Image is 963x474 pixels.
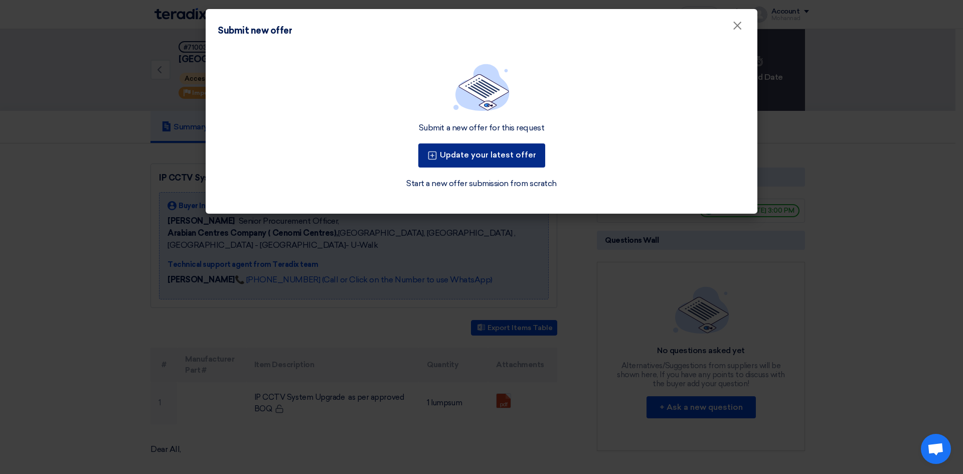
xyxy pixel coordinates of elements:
img: empty_state_list.svg [453,64,510,111]
button: Update your latest offer [418,143,545,168]
a: Start a new offer submission from scratch [406,178,556,190]
div: Submit a new offer for this request [419,123,544,133]
a: دردشة مفتوحة [921,434,951,464]
span: × [732,18,742,38]
button: Close [724,16,750,36]
div: Submit new offer [218,24,292,38]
